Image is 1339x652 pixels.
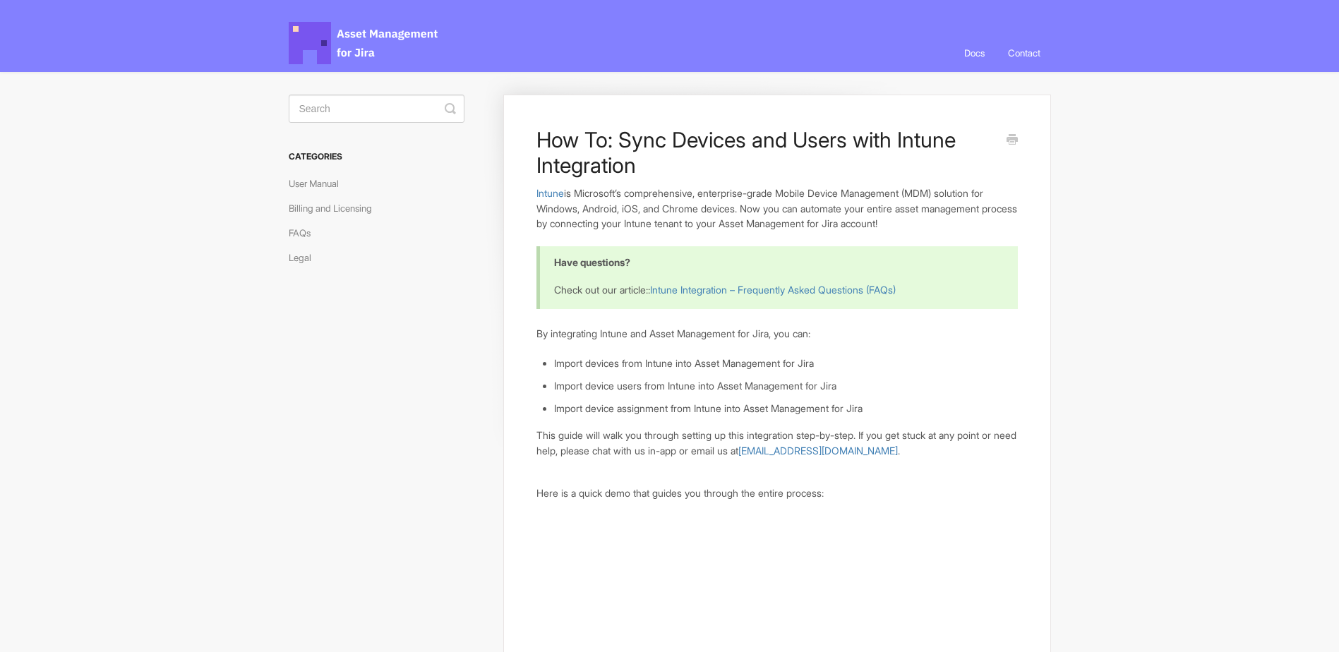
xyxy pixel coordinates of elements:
span: Asset Management for Jira Docs [289,22,440,64]
p: Here is a quick demo that guides you through the entire process: [536,485,1017,501]
a: Intune Integration – Frequently Asked Questions (FAQs) [650,284,896,296]
a: Print this Article [1007,133,1018,148]
a: Docs [954,34,995,72]
a: Intune [536,187,564,199]
a: [EMAIL_ADDRESS][DOMAIN_NAME] [738,445,898,457]
a: FAQs [289,222,321,244]
p: By integrating Intune and Asset Management for Jira, you can: [536,326,1017,342]
b: Have questions? [554,256,630,268]
a: Contact [997,34,1051,72]
a: Legal [289,246,322,269]
li: Import devices from Intune into Asset Management for Jira [554,356,1017,371]
p: Check out our article:: [554,282,999,298]
input: Search [289,95,464,123]
p: This guide will walk you through setting up this integration step-by-step. If you get stuck at an... [536,428,1017,458]
li: Import device assignment from Intune into Asset Management for Jira [554,401,1017,416]
h1: How To: Sync Devices and Users with Intune Integration [536,127,996,178]
a: Billing and Licensing [289,197,383,219]
a: User Manual [289,172,349,195]
h3: Categories [289,144,464,169]
li: Import device users from Intune into Asset Management for Jira [554,378,1017,394]
p: is Microsoft’s comprehensive, enterprise-grade Mobile Device Management (MDM) solution for Window... [536,186,1017,231]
